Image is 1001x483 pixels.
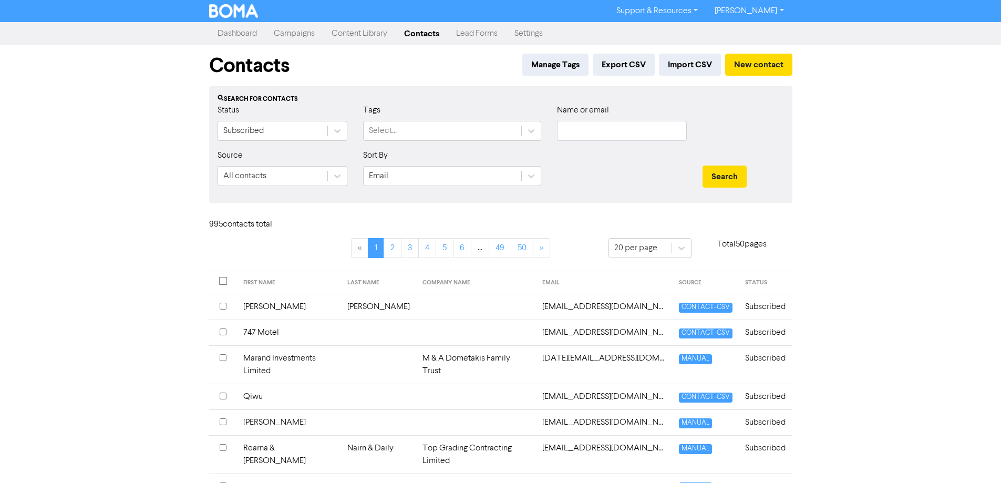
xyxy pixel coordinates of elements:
[341,294,416,320] td: [PERSON_NAME]
[237,384,341,409] td: Qiwu
[396,23,448,44] a: Contacts
[679,444,712,454] span: MANUAL
[739,271,792,294] th: STATUS
[323,23,396,44] a: Content Library
[557,104,609,117] label: Name or email
[218,149,243,162] label: Source
[739,320,792,345] td: Subscribed
[237,345,341,384] td: Marand Investments Limited
[209,54,290,78] h1: Contacts
[536,384,673,409] td: 918zqw@163.com
[511,238,533,258] a: Page 50
[401,238,419,258] a: Page 3
[237,320,341,345] td: 747 Motel
[673,271,739,294] th: SOURCE
[614,242,657,254] div: 20 per page
[416,345,536,384] td: M & A Dometakis Family Trust
[218,95,784,104] div: Search for contacts
[209,220,293,230] h6: 995 contact s total
[536,320,673,345] td: 747motelwellington@gmail.com
[536,294,673,320] td: 50acrewood@gmail.com
[237,271,341,294] th: FIRST NAME
[608,3,706,19] a: Support & Resources
[223,125,264,137] div: Subscribed
[679,328,732,338] span: CONTACT-CSV
[223,170,266,182] div: All contacts
[679,418,712,428] span: MANUAL
[237,435,341,474] td: Rearna & [PERSON_NAME]
[679,354,712,364] span: MANUAL
[369,170,388,182] div: Email
[418,238,436,258] a: Page 4
[237,409,341,435] td: [PERSON_NAME]
[416,271,536,294] th: COMPANY NAME
[489,238,511,258] a: Page 49
[522,54,589,76] button: Manage Tags
[739,345,792,384] td: Subscribed
[416,435,536,474] td: Top Grading Contracting Limited
[341,271,416,294] th: LAST NAME
[593,54,655,76] button: Export CSV
[659,54,721,76] button: Import CSV
[448,23,506,44] a: Lead Forms
[363,104,380,117] label: Tags
[703,166,747,188] button: Search
[692,238,792,251] p: Total 50 pages
[739,435,792,474] td: Subscribed
[453,238,471,258] a: Page 6
[209,4,259,18] img: BOMA Logo
[368,238,384,258] a: Page 1 is your current page
[739,294,792,320] td: Subscribed
[679,393,732,403] span: CONTACT-CSV
[369,125,397,137] div: Select...
[384,238,401,258] a: Page 2
[218,104,239,117] label: Status
[725,54,792,76] button: New contact
[536,271,673,294] th: EMAIL
[739,409,792,435] td: Subscribed
[265,23,323,44] a: Campaigns
[436,238,453,258] a: Page 5
[536,409,673,435] td: aandibester@gmail.com
[533,238,550,258] a: »
[948,433,1001,483] iframe: Chat Widget
[679,303,732,313] span: CONTACT-CSV
[536,435,673,474] td: aaronandrearna@outlook.com
[706,3,792,19] a: [PERSON_NAME]
[237,294,341,320] td: [PERSON_NAME]
[209,23,265,44] a: Dashboard
[506,23,551,44] a: Settings
[363,149,388,162] label: Sort By
[536,345,673,384] td: 8october1965@gmail.com
[739,384,792,409] td: Subscribed
[341,435,416,474] td: Nairn & Daily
